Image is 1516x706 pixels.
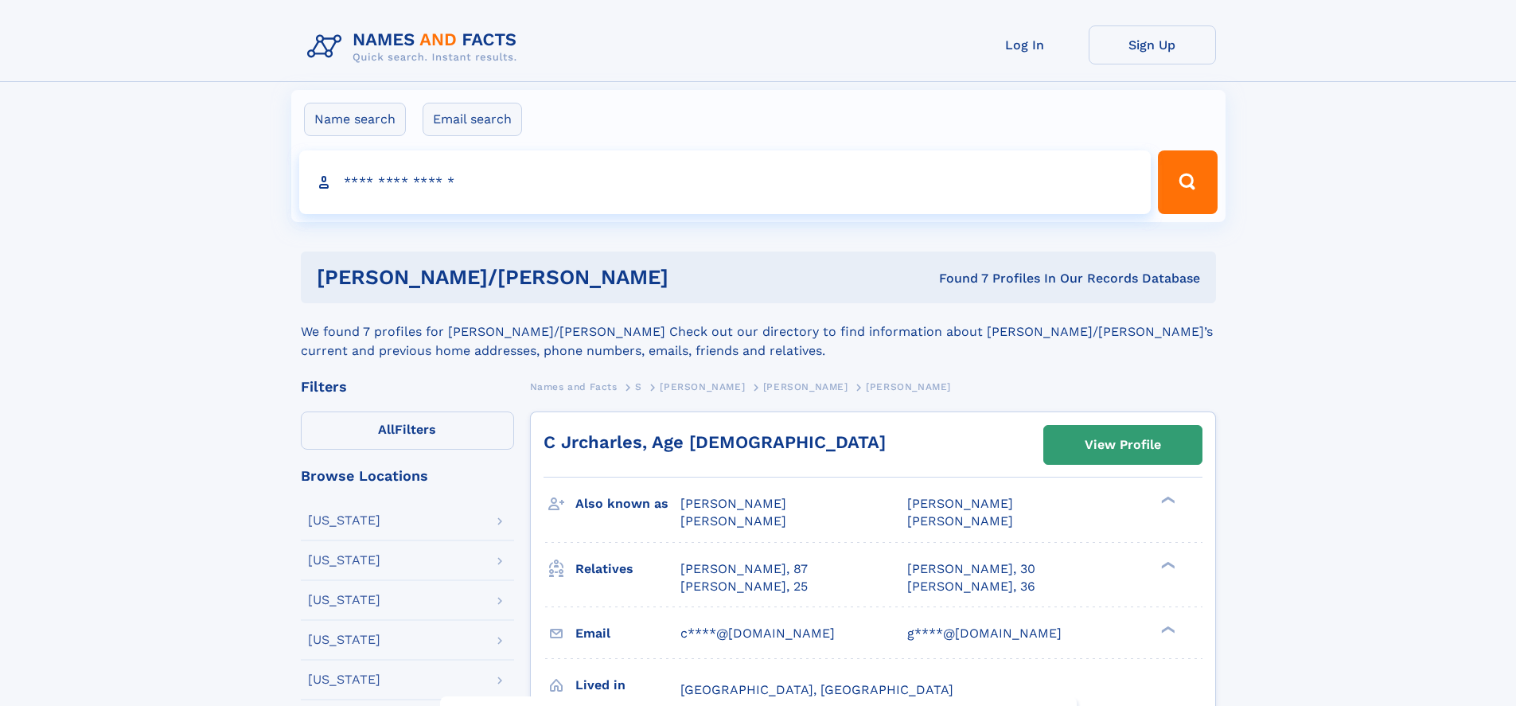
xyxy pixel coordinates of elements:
[378,422,395,437] span: All
[301,25,530,68] img: Logo Names and Facts
[866,381,951,392] span: [PERSON_NAME]
[635,376,642,396] a: S
[907,496,1013,511] span: [PERSON_NAME]
[907,560,1035,578] a: [PERSON_NAME], 30
[961,25,1089,64] a: Log In
[680,578,808,595] a: [PERSON_NAME], 25
[301,412,514,450] label: Filters
[763,376,848,396] a: [PERSON_NAME]
[308,634,380,646] div: [US_STATE]
[575,490,680,517] h3: Also known as
[301,303,1216,361] div: We found 7 profiles for [PERSON_NAME]/[PERSON_NAME] Check out our directory to find information a...
[680,560,808,578] a: [PERSON_NAME], 87
[907,513,1013,529] span: [PERSON_NAME]
[299,150,1152,214] input: search input
[1157,624,1176,634] div: ❯
[1157,495,1176,505] div: ❯
[575,620,680,647] h3: Email
[301,380,514,394] div: Filters
[1089,25,1216,64] a: Sign Up
[1085,427,1161,463] div: View Profile
[423,103,522,136] label: Email search
[1157,560,1176,570] div: ❯
[660,381,745,392] span: [PERSON_NAME]
[1044,426,1202,464] a: View Profile
[680,682,953,697] span: [GEOGRAPHIC_DATA], [GEOGRAPHIC_DATA]
[635,381,642,392] span: S
[544,432,886,452] a: C Jrcharles, Age [DEMOGRAPHIC_DATA]
[575,672,680,699] h3: Lived in
[660,376,745,396] a: [PERSON_NAME]
[680,513,786,529] span: [PERSON_NAME]
[907,578,1035,595] a: [PERSON_NAME], 36
[575,556,680,583] h3: Relatives
[308,673,380,686] div: [US_STATE]
[763,381,848,392] span: [PERSON_NAME]
[304,103,406,136] label: Name search
[308,594,380,607] div: [US_STATE]
[804,270,1200,287] div: Found 7 Profiles In Our Records Database
[317,267,804,287] h1: [PERSON_NAME]/[PERSON_NAME]
[301,469,514,483] div: Browse Locations
[1158,150,1217,214] button: Search Button
[308,514,380,527] div: [US_STATE]
[530,376,618,396] a: Names and Facts
[308,554,380,567] div: [US_STATE]
[680,496,786,511] span: [PERSON_NAME]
